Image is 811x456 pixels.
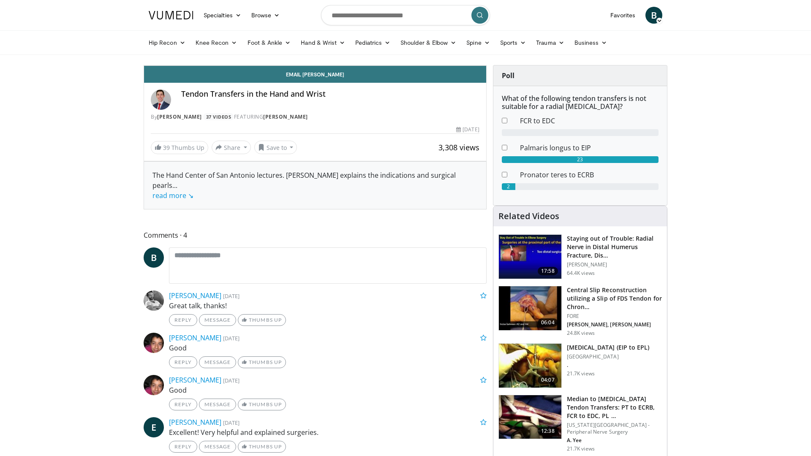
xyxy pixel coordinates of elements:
dd: Palmaris longus to EIP [514,143,665,153]
a: Thumbs Up [238,441,286,453]
p: A. Yee [567,437,662,444]
a: [PERSON_NAME] [169,418,221,427]
small: [DATE] [223,292,239,300]
div: 2 [502,183,515,190]
div: [DATE] [456,126,479,133]
a: Thumbs Up [238,356,286,368]
dd: Pronator teres to ECRB [514,170,665,180]
a: Reply [169,399,197,410]
a: E [144,417,164,437]
a: [PERSON_NAME] [263,113,308,120]
span: 06:04 [538,318,558,327]
a: 04:07 [MEDICAL_DATA] (EIP to EPL) [GEOGRAPHIC_DATA] . 21.7K views [498,343,662,388]
input: Search topics, interventions [321,5,490,25]
p: Good [169,385,487,395]
p: Excellent! Very helpful and explained surgeries. [169,427,487,437]
p: Good [169,343,487,353]
a: Message [199,314,236,326]
img: 304908_0001_1.png.150x105_q85_crop-smart_upscale.jpg [499,395,561,439]
p: FORE [567,313,662,320]
h3: [MEDICAL_DATA] (EIP to EPL) [567,343,650,352]
h4: Tendon Transfers in the Hand and Wrist [181,90,479,99]
span: 04:07 [538,376,558,384]
a: Hand & Wrist [296,34,350,51]
p: [US_STATE][GEOGRAPHIC_DATA] - Peripheral Nerve Surgery [567,422,662,435]
a: 37 Videos [203,113,234,120]
a: 12:38 Median to [MEDICAL_DATA] Tendon Transfers: PT to ECRB, FCR to EDC, PL … [US_STATE][GEOGRAPH... [498,395,662,452]
a: Reply [169,356,197,368]
a: 06:04 Central Slip Reconstruction utilizing a Slip of FDS Tendon for Chron… FORE [PERSON_NAME], [... [498,286,662,337]
a: Trauma [531,34,569,51]
video-js: Video Player [144,65,486,66]
img: Avatar [144,375,164,395]
a: Specialties [199,7,246,24]
a: B [144,247,164,268]
a: [PERSON_NAME] [157,113,202,120]
a: [PERSON_NAME] [169,291,221,300]
a: [PERSON_NAME] [169,375,221,385]
p: [GEOGRAPHIC_DATA] [567,353,650,360]
a: read more ↘ [152,191,193,200]
strong: Poll [502,71,514,80]
span: 3,308 views [438,142,479,152]
img: a3caf157-84ca-44da-b9c8-ceb8ddbdfb08.150x105_q85_crop-smart_upscale.jpg [499,286,561,330]
button: Share [212,141,251,154]
a: Hip Recon [144,34,191,51]
p: Great talk, thanks! [169,301,487,311]
a: Browse [246,7,285,24]
a: Sports [495,34,531,51]
span: Comments 4 [144,230,487,241]
h3: Staying out of Trouble: Radial Nerve in Distal Humerus Fracture, Dis… [567,234,662,260]
a: Foot & Ankle [242,34,296,51]
div: The Hand Center of San Antonio lectures. [PERSON_NAME] explains the indications and surgical pearls [152,170,478,201]
h6: What of the following tendon transfers is not suitable for a radial [MEDICAL_DATA]? [502,95,659,111]
img: Avatar [151,90,171,110]
span: 17:58 [538,267,558,275]
p: 24.8K views [567,330,595,337]
button: Save to [254,141,297,154]
a: Message [199,356,236,368]
h3: Median to [MEDICAL_DATA] Tendon Transfers: PT to ECRB, FCR to EDC, PL … [567,395,662,420]
a: Message [199,441,236,453]
img: Avatar [144,290,164,311]
p: . [567,362,650,369]
img: VuMedi Logo [149,11,193,19]
a: [PERSON_NAME] [169,333,221,342]
a: Thumbs Up [238,314,286,326]
a: B [645,7,662,24]
a: Reply [169,441,197,453]
a: Spine [461,34,495,51]
span: 39 [163,144,170,152]
div: By FEATURING [151,113,479,121]
a: Message [199,399,236,410]
dd: FCR to EDC [514,116,665,126]
a: Thumbs Up [238,399,286,410]
a: 39 Thumbs Up [151,141,208,154]
a: Shoulder & Elbow [395,34,461,51]
p: [PERSON_NAME], [PERSON_NAME] [567,321,662,328]
a: Favorites [605,7,640,24]
small: [DATE] [223,419,239,426]
a: Reply [169,314,197,326]
img: Q2xRg7exoPLTwO8X4xMDoxOjB1O8AjAz_1.150x105_q85_crop-smart_upscale.jpg [499,235,561,279]
h4: Related Videos [498,211,559,221]
a: Business [569,34,612,51]
span: 12:38 [538,427,558,435]
a: Knee Recon [191,34,242,51]
a: Email [PERSON_NAME] [144,66,486,83]
img: Avatar [144,333,164,353]
h3: Central Slip Reconstruction utilizing a Slip of FDS Tendon for Chron… [567,286,662,311]
span: ... [152,181,193,200]
div: 23 [502,156,659,163]
p: [PERSON_NAME] [567,261,662,268]
a: 17:58 Staying out of Trouble: Radial Nerve in Distal Humerus Fracture, Dis… [PERSON_NAME] 64.4K v... [498,234,662,279]
small: [DATE] [223,377,239,384]
p: 21.7K views [567,445,595,452]
small: [DATE] [223,334,239,342]
img: EIP_to_EPL_100010392_2.jpg.150x105_q85_crop-smart_upscale.jpg [499,344,561,388]
a: Pediatrics [350,34,395,51]
p: 21.7K views [567,370,595,377]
